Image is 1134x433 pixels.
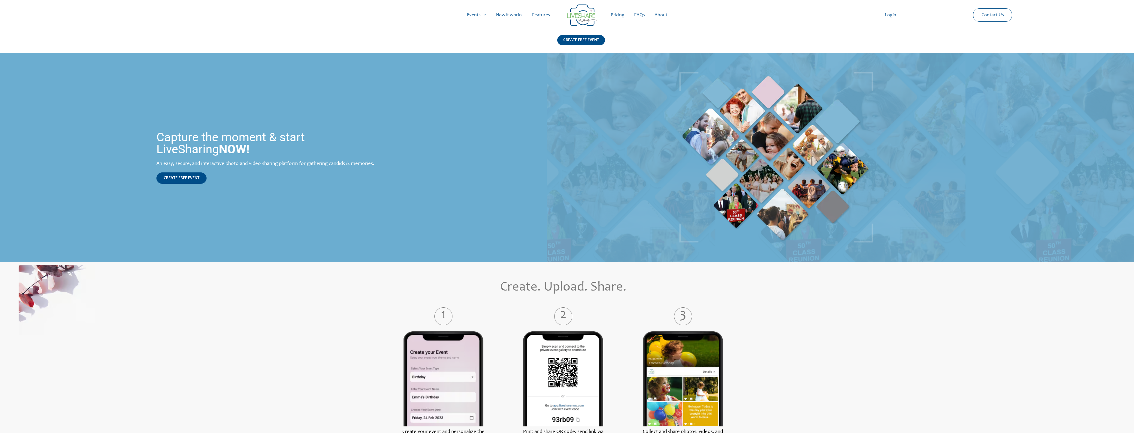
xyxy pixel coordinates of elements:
img: LiveShare logo - Capture & Share Event Memories [567,4,597,26]
a: Login [880,5,901,25]
a: About [650,5,672,25]
a: FAQs [629,5,650,25]
a: CREATE FREE EVENT [156,172,207,184]
a: How it works [491,5,527,25]
label: 3 [633,312,733,321]
a: Contact Us [977,9,1009,21]
div: An easy, secure, and interactive photo and video sharing platform for gathering candids & memories. [156,161,388,166]
a: CREATE FREE EVENT [557,35,605,53]
label: 1 [394,312,493,321]
strong: NOW! [219,142,249,156]
img: Liveshare Moment [523,331,603,426]
nav: Site Navigation [11,5,1123,25]
div: CREATE FREE EVENT [557,35,605,45]
img: Online Photo Sharing [19,265,95,335]
span: Create. Upload. Share. [500,281,626,294]
span: CREATE FREE EVENT [164,176,199,180]
img: Live Share Photos [404,331,483,426]
a: Features [527,5,555,25]
img: Live Photobooth [679,72,873,243]
h1: Capture the moment & start LiveSharing [156,131,388,155]
a: Pricing [606,5,629,25]
label: 2 [513,312,613,321]
img: Live Share Photos [643,331,723,426]
a: Events [462,5,491,25]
